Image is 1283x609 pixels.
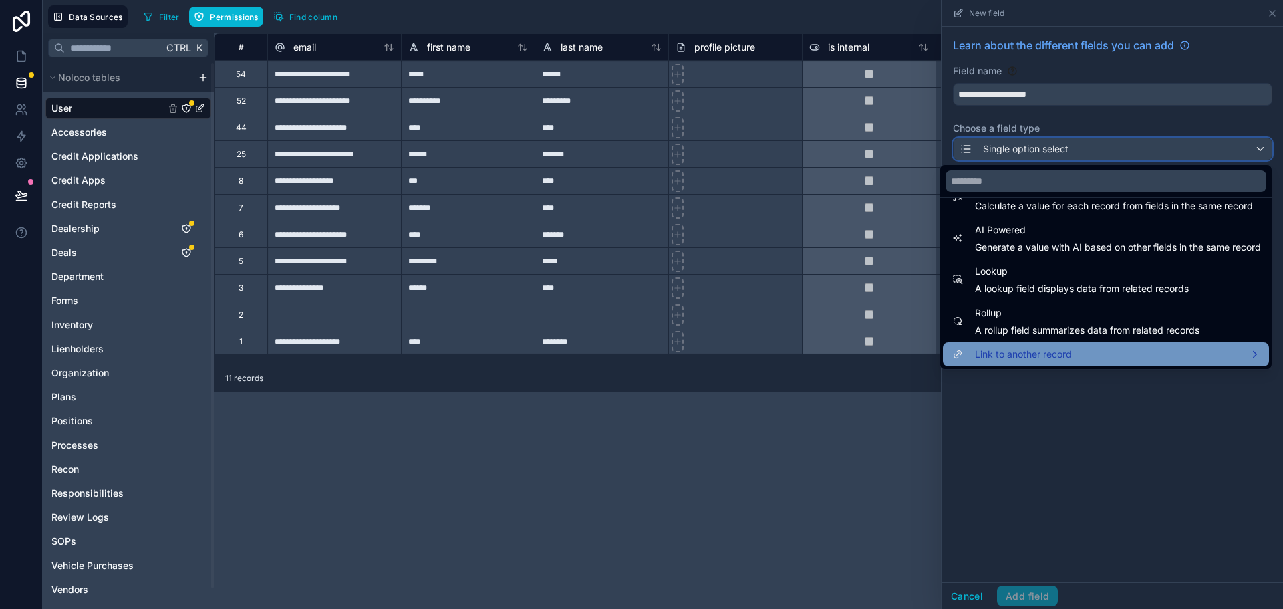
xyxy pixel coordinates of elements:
[561,41,603,54] span: last name
[48,5,128,28] button: Data Sources
[159,12,180,22] span: Filter
[51,487,124,500] span: Responsibilities
[51,318,93,332] span: Inventory
[45,555,211,576] div: Vehicle Purchases
[239,203,243,213] div: 7
[289,12,337,22] span: Find column
[45,218,211,239] div: Dealership
[189,7,263,27] button: Permissions
[51,270,104,283] span: Department
[51,439,165,452] a: Processes
[51,294,78,308] span: Forms
[51,463,165,476] a: Recon
[45,290,211,312] div: Forms
[45,386,211,408] div: Plans
[225,373,263,384] span: 11 records
[225,42,257,52] div: #
[51,439,98,452] span: Processes
[58,71,120,84] span: Noloco tables
[51,583,165,596] a: Vendors
[51,535,165,548] a: SOPs
[975,222,1261,238] span: AI Powered
[45,435,211,456] div: Processes
[51,102,72,115] span: User
[138,7,184,27] button: Filter
[45,98,211,119] div: User
[51,126,107,139] span: Accessories
[51,535,76,548] span: SOPs
[237,149,246,160] div: 25
[237,96,246,106] div: 52
[975,346,1072,362] span: Link to another record
[51,270,165,283] a: Department
[51,487,165,500] a: Responsibilities
[51,174,165,187] a: Credit Apps
[45,170,211,191] div: Credit Apps
[51,294,165,308] a: Forms
[51,583,88,596] span: Vendors
[51,511,165,524] a: Review Logs
[239,283,243,293] div: 3
[975,241,1261,254] span: Generate a value with AI based on other fields in the same record
[239,229,243,240] div: 6
[239,336,243,347] div: 1
[51,414,165,428] a: Positions
[45,242,211,263] div: Deals
[69,12,123,22] span: Data Sources
[45,410,211,432] div: Positions
[239,310,243,320] div: 2
[236,69,246,80] div: 54
[293,41,316,54] span: email
[975,263,1189,279] span: Lookup
[51,246,77,259] span: Deals
[189,7,268,27] a: Permissions
[45,266,211,287] div: Department
[51,390,76,404] span: Plans
[45,314,211,336] div: Inventory
[45,579,211,600] div: Vendors
[51,102,165,115] a: User
[51,246,165,259] a: Deals
[236,122,247,133] div: 44
[51,390,165,404] a: Plans
[51,559,134,572] span: Vehicle Purchases
[427,41,470,54] span: first name
[975,324,1199,337] span: A rollup field summarizes data from related records
[51,318,165,332] a: Inventory
[45,531,211,552] div: SOPs
[194,43,204,53] span: K
[51,198,116,211] span: Credit Reports
[51,366,165,380] a: Organization
[975,199,1253,213] span: Calculate a value for each record from fields in the same record
[45,194,211,215] div: Credit Reports
[210,12,258,22] span: Permissions
[51,198,165,211] a: Credit Reports
[694,41,755,54] span: profile picture
[51,126,165,139] a: Accessories
[45,338,211,360] div: Lienholders
[239,256,243,267] div: 5
[51,222,100,235] span: Dealership
[45,68,192,87] button: Noloco tables
[51,222,165,235] a: Dealership
[45,483,211,504] div: Responsibilities
[51,463,79,476] span: Recon
[51,150,165,163] a: Credit Applications
[45,459,211,480] div: Recon
[51,559,165,572] a: Vehicle Purchases
[51,150,138,163] span: Credit Applications
[45,146,211,167] div: Credit Applications
[51,342,165,356] a: Lienholders
[51,414,93,428] span: Positions
[51,366,109,380] span: Organization
[45,362,211,384] div: Organization
[51,342,104,356] span: Lienholders
[239,176,243,187] div: 8
[51,174,106,187] span: Credit Apps
[165,39,192,56] span: Ctrl
[269,7,342,27] button: Find column
[975,282,1189,295] span: A lookup field displays data from related records
[45,122,211,143] div: Accessories
[51,511,109,524] span: Review Logs
[45,507,211,528] div: Review Logs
